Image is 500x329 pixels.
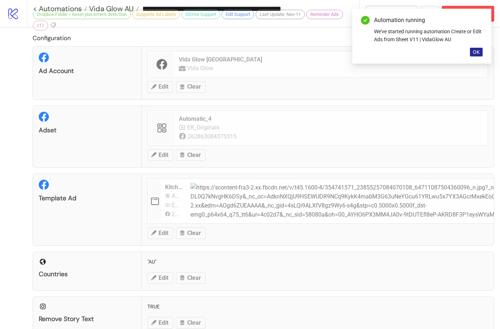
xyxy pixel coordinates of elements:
[470,48,483,56] button: OK
[33,21,48,30] div: v11
[366,6,418,22] button: To Builder
[420,6,439,22] button: ...
[374,16,483,25] div: Automation running
[256,10,305,19] div: Last Update: Nov-11
[87,4,134,13] span: Vida Glow AU
[473,49,480,55] span: OK
[87,5,139,12] a: Vida Glow AU
[374,27,483,43] div: We've started running automation Create or Edit Ads from Sheet V11 | VidaGlow AU
[361,16,370,25] span: check-circle
[181,10,220,19] div: GDrive Support
[222,10,254,19] div: Edit Support
[33,33,494,43] h2: Configuration
[306,10,343,19] div: Reminder Ads
[33,5,87,12] a: < Automations
[132,10,180,19] div: Supports Ad Labels
[33,10,131,19] div: Dropbox Folder / Asset placement detection
[442,6,494,22] button: Abort Run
